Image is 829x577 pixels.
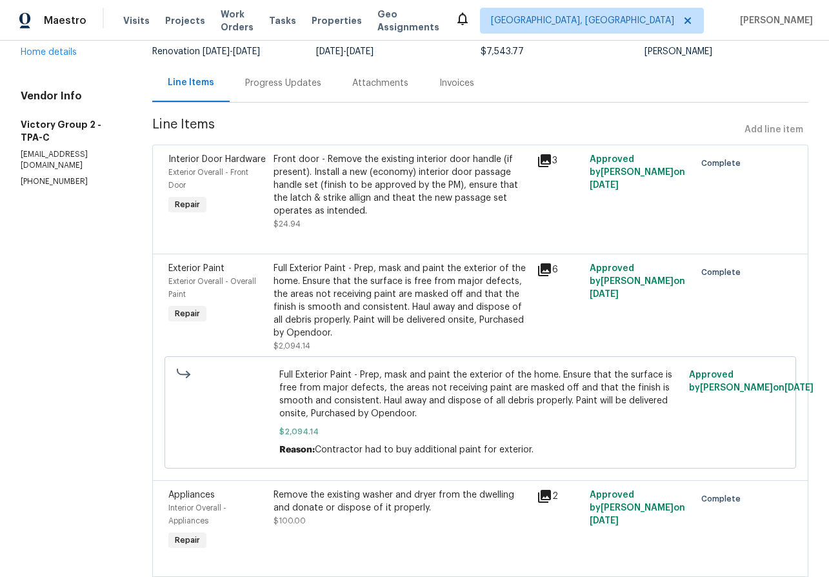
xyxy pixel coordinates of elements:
span: Exterior Paint [168,264,225,273]
span: Complete [701,492,746,505]
span: Repair [170,534,205,547]
span: [PERSON_NAME] [735,14,813,27]
div: Progress Updates [245,77,321,90]
span: [DATE] [590,516,619,525]
span: Line Items [152,118,739,142]
span: Maestro [44,14,86,27]
span: Appliances [168,491,215,500]
span: - [316,47,374,56]
span: [DATE] [590,290,619,299]
span: $2,094.14 [279,425,681,438]
span: Approved by [PERSON_NAME] on [590,491,685,525]
span: Properties [312,14,362,27]
span: Work Orders [221,8,254,34]
span: Repair [170,198,205,211]
div: Front door - Remove the existing interior door handle (if present). Install a new (economy) inter... [274,153,529,218]
span: Approved by [PERSON_NAME] on [590,264,685,299]
span: [DATE] [590,181,619,190]
span: Repair [170,307,205,320]
h4: Vendor Info [21,90,121,103]
span: Geo Assignments [377,8,439,34]
div: Remove the existing washer and dryer from the dwelling and donate or dispose of it properly. [274,489,529,514]
div: Attachments [352,77,408,90]
span: Exterior Overall - Front Door [168,168,248,189]
span: Complete [701,157,746,170]
span: [GEOGRAPHIC_DATA], [GEOGRAPHIC_DATA] [491,14,674,27]
span: $100.00 [274,517,306,525]
span: Interior Overall - Appliances [168,504,226,525]
div: [PERSON_NAME] [644,47,808,56]
span: [DATE] [784,383,814,392]
span: Approved by [PERSON_NAME] on [689,370,814,392]
a: Home details [21,48,77,57]
div: 2 [537,489,582,504]
span: [DATE] [203,47,230,56]
span: Contractor had to buy additional paint for exterior. [315,445,534,454]
div: 6 [537,262,582,278]
span: Interior Door Hardware [168,155,266,164]
span: [DATE] [316,47,343,56]
span: $24.94 [274,220,301,228]
span: - [203,47,260,56]
p: [PHONE_NUMBER] [21,176,121,187]
span: Reason: [279,445,315,454]
span: Complete [701,266,746,279]
div: Full Exterior Paint - Prep, mask and paint the exterior of the home. Ensure that the surface is f... [274,262,529,339]
span: $7,543.77 [481,47,524,56]
h5: Victory Group 2 - TPA-C [21,118,121,144]
span: Projects [165,14,205,27]
div: 3 [537,153,582,168]
span: Visits [123,14,150,27]
div: Line Items [168,76,214,89]
span: Exterior Overall - Overall Paint [168,278,256,298]
p: [EMAIL_ADDRESS][DOMAIN_NAME] [21,149,121,171]
span: Full Exterior Paint - Prep, mask and paint the exterior of the home. Ensure that the surface is f... [279,369,681,420]
span: [DATE] [346,47,374,56]
span: Tasks [269,16,296,25]
div: Invoices [439,77,474,90]
span: $2,094.14 [274,342,310,350]
span: [DATE] [233,47,260,56]
span: Renovation [152,47,260,56]
span: Approved by [PERSON_NAME] on [590,155,685,190]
